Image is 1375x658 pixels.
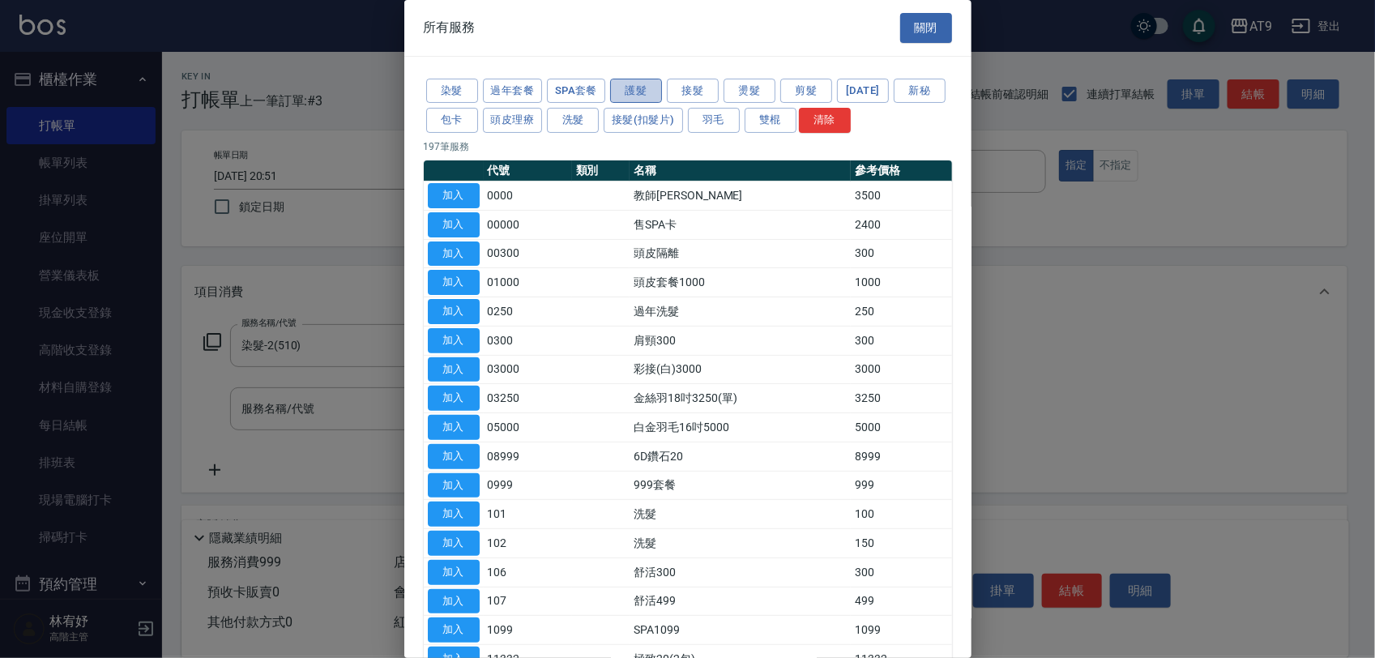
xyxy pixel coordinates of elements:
td: 999 [851,471,951,500]
td: 3000 [851,355,951,384]
button: 洗髮 [547,108,599,133]
button: 羽毛 [688,108,740,133]
td: 過年洗髮 [630,297,851,327]
button: 雙棍 [745,108,796,133]
td: 金絲羽18吋3250(單) [630,384,851,413]
td: 01000 [484,268,572,297]
td: 舒活300 [630,558,851,587]
td: 8999 [851,442,951,471]
p: 197 筆服務 [424,139,952,154]
button: 加入 [428,357,480,382]
th: 代號 [484,160,572,182]
td: 肩頸300 [630,326,851,355]
td: 售SPA卡 [630,210,851,239]
button: 加入 [428,386,480,411]
td: 1000 [851,268,951,297]
button: 加入 [428,531,480,556]
td: 2400 [851,210,951,239]
button: SPA套餐 [547,79,605,104]
button: 剪髮 [780,79,832,104]
button: 加入 [428,328,480,353]
td: 洗髮 [630,500,851,529]
button: 加入 [428,212,480,237]
button: 加入 [428,502,480,527]
button: 加入 [428,299,480,324]
td: 00300 [484,239,572,268]
td: 白金羽毛16吋5000 [630,413,851,442]
button: 加入 [428,560,480,585]
td: 0300 [484,326,572,355]
th: 類別 [572,160,630,182]
button: 接髮(扣髮片) [604,108,683,133]
td: 499 [851,587,951,616]
button: 燙髮 [724,79,775,104]
button: 過年套餐 [483,79,543,104]
td: 106 [484,558,572,587]
td: 舒活499 [630,587,851,616]
td: 08999 [484,442,572,471]
button: 加入 [428,415,480,440]
button: 包卡 [426,108,478,133]
td: 03250 [484,384,572,413]
td: SPA1099 [630,616,851,645]
td: 300 [851,558,951,587]
td: 0250 [484,297,572,327]
td: 洗髮 [630,529,851,558]
td: 101 [484,500,572,529]
td: 教師[PERSON_NAME] [630,182,851,211]
td: 107 [484,587,572,616]
button: 頭皮理療 [483,108,543,133]
td: 頭皮隔離 [630,239,851,268]
span: 所有服務 [424,19,476,36]
td: 5000 [851,413,951,442]
td: 100 [851,500,951,529]
td: 頭皮套餐1000 [630,268,851,297]
td: 3500 [851,182,951,211]
td: 3250 [851,384,951,413]
button: 新秘 [894,79,946,104]
button: 加入 [428,270,480,295]
td: 0000 [484,182,572,211]
button: 加入 [428,617,480,643]
td: 999套餐 [630,471,851,500]
th: 名稱 [630,160,851,182]
td: 300 [851,239,951,268]
td: 1099 [484,616,572,645]
button: 護髮 [610,79,662,104]
button: 加入 [428,183,480,208]
td: 300 [851,326,951,355]
button: 接髮 [667,79,719,104]
button: 加入 [428,444,480,469]
button: 清除 [799,108,851,133]
td: 03000 [484,355,572,384]
td: 6D鑽石20 [630,442,851,471]
button: 關閉 [900,13,952,43]
td: 102 [484,529,572,558]
td: 150 [851,529,951,558]
button: 加入 [428,589,480,614]
button: 加入 [428,473,480,498]
button: 染髮 [426,79,478,104]
td: 00000 [484,210,572,239]
td: 1099 [851,616,951,645]
td: 05000 [484,413,572,442]
button: [DATE] [837,79,889,104]
button: 加入 [428,241,480,267]
td: 0999 [484,471,572,500]
td: 250 [851,297,951,327]
td: 彩接(白)3000 [630,355,851,384]
th: 參考價格 [851,160,951,182]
